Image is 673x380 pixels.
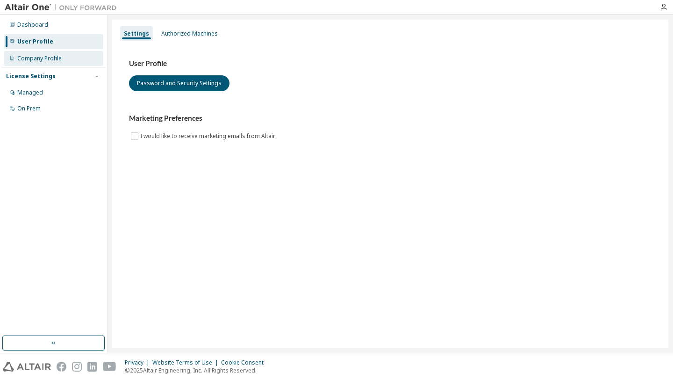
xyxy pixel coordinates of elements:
div: Settings [124,30,149,37]
img: youtube.svg [103,362,116,372]
div: Company Profile [17,55,62,62]
div: Authorized Machines [161,30,218,37]
div: Privacy [125,359,152,366]
div: Cookie Consent [221,359,269,366]
div: License Settings [6,73,56,80]
button: Password and Security Settings [129,75,229,91]
h3: User Profile [129,59,652,68]
h3: Marketing Preferences [129,114,652,123]
div: Managed [17,89,43,96]
img: instagram.svg [72,362,82,372]
img: facebook.svg [57,362,66,372]
div: On Prem [17,105,41,112]
img: Altair One [5,3,122,12]
div: Dashboard [17,21,48,29]
img: altair_logo.svg [3,362,51,372]
p: © 2025 Altair Engineering, Inc. All Rights Reserved. [125,366,269,374]
label: I would like to receive marketing emails from Altair [140,131,277,142]
div: Website Terms of Use [152,359,221,366]
div: User Profile [17,38,53,45]
img: linkedin.svg [87,362,97,372]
